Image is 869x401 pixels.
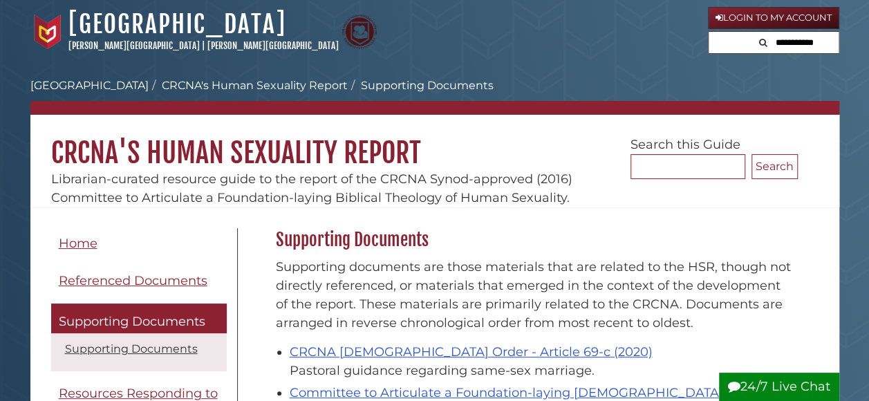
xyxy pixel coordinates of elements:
[290,362,791,380] div: Pastoral guidance regarding same-sex marriage.
[708,7,839,29] a: Login to My Account
[30,77,839,115] nav: breadcrumb
[269,229,798,251] h2: Supporting Documents
[59,236,97,251] span: Home
[202,40,205,51] span: |
[348,77,494,94] li: Supporting Documents
[162,79,348,92] a: CRCNA's Human Sexuality Report
[59,273,207,288] span: Referenced Documents
[30,115,839,170] h1: CRCNA's Human Sexuality Report
[719,373,839,401] button: 24/7 Live Chat
[290,344,653,360] a: CRCNA [DEMOGRAPHIC_DATA] Order - Article 69-c (2020)
[59,314,205,329] span: Supporting Documents
[51,304,227,334] a: Supporting Documents
[342,15,377,49] img: Calvin Theological Seminary
[51,228,227,259] a: Home
[276,258,791,333] p: Supporting documents are those materials that are related to the HSR, though not directly referen...
[68,40,200,51] a: [PERSON_NAME][GEOGRAPHIC_DATA]
[207,40,339,51] a: [PERSON_NAME][GEOGRAPHIC_DATA]
[51,171,572,205] span: Librarian-curated resource guide to the report of the CRCNA Synod-approved (2016) Committee to Ar...
[30,15,65,49] img: Calvin University
[51,265,227,297] a: Referenced Documents
[30,79,149,92] a: [GEOGRAPHIC_DATA]
[759,38,767,47] i: Search
[65,342,198,355] a: Supporting Documents
[68,9,286,39] a: [GEOGRAPHIC_DATA]
[755,32,772,50] button: Search
[751,154,798,179] button: Search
